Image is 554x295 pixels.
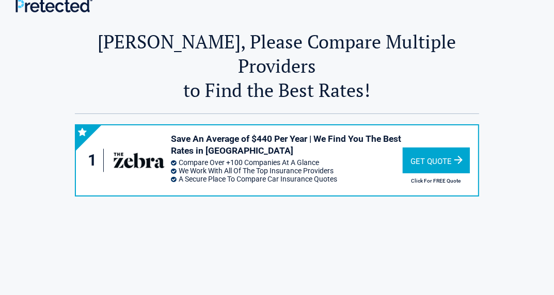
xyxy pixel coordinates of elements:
[403,178,469,184] h2: Click For FREE Quote
[403,147,470,173] div: Get Quote
[86,149,104,172] div: 1
[171,158,403,167] li: Compare Over +100 Companies At A Glance
[171,133,403,157] h3: Save An Average of $440 Per Year | We Find You The Best Rates in [GEOGRAPHIC_DATA]
[171,167,403,175] li: We Work With All Of The Top Insurance Providers
[113,147,166,173] img: thezebra's logo
[75,29,479,102] h2: [PERSON_NAME], Please Compare Multiple Providers to Find the Best Rates!
[171,175,403,183] li: A Secure Place To Compare Car Insurance Quotes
